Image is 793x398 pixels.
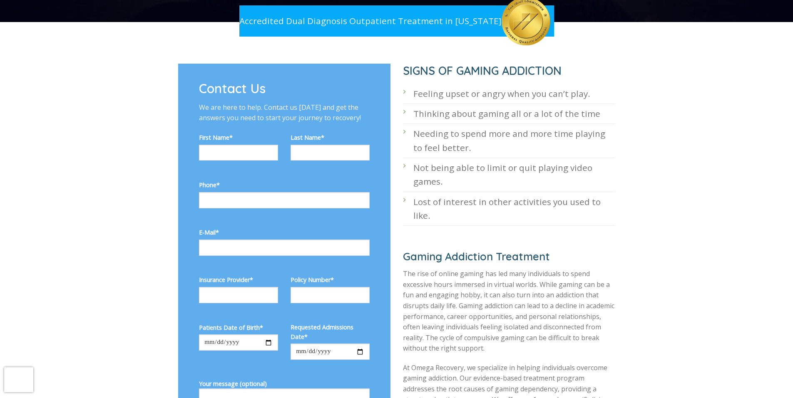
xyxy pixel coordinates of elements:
h1: SIGNS OF GAMING ADDICTION [403,64,615,78]
label: Requested Admissions Date* [291,322,370,341]
p: Accredited Dual Diagnosis Outpatient Treatment in [US_STATE] [239,14,502,28]
h2: Gaming Addiction Treatment [403,250,615,263]
label: Policy Number* [291,275,370,284]
label: First Name* [199,133,278,142]
li: Needing to spend more and more time playing to feel better. [403,124,615,158]
span: Contact Us [199,80,266,96]
li: Lost of interest in other activities you used to like. [403,192,615,226]
label: Patients Date of Birth* [199,323,278,332]
label: Insurance Provider* [199,275,278,284]
li: Not being able to limit or quit playing video games. [403,158,615,192]
label: Phone* [199,180,370,190]
p: The rise of online gaming has led many individuals to spend excessive hours immersed in virtual w... [403,269,615,354]
label: E-Mail* [199,227,370,237]
li: Thinking about gaming all or a lot of the time [403,104,615,124]
p: We are here to help. Contact us [DATE] and get the answers you need to start your journey to reco... [199,102,370,124]
label: Last Name* [291,133,370,142]
li: Feeling upset or angry when you can’t play. [403,84,615,104]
